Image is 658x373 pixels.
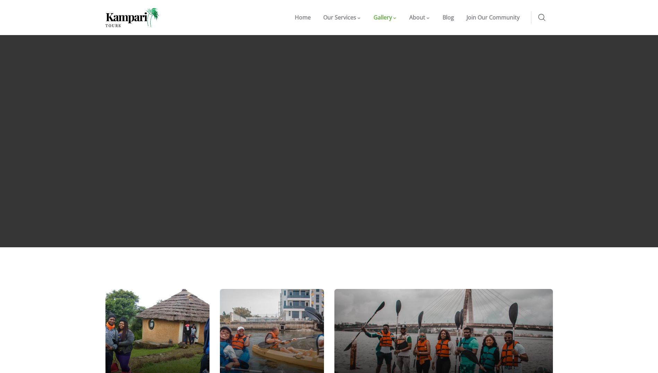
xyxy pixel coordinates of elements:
span: Join Our Community [467,14,520,21]
img: Home [105,8,159,27]
span: Our Services [323,14,356,21]
span: About [409,14,425,21]
span: Gallery [374,14,392,21]
span: Blog [443,14,454,21]
span: Home [295,14,311,21]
